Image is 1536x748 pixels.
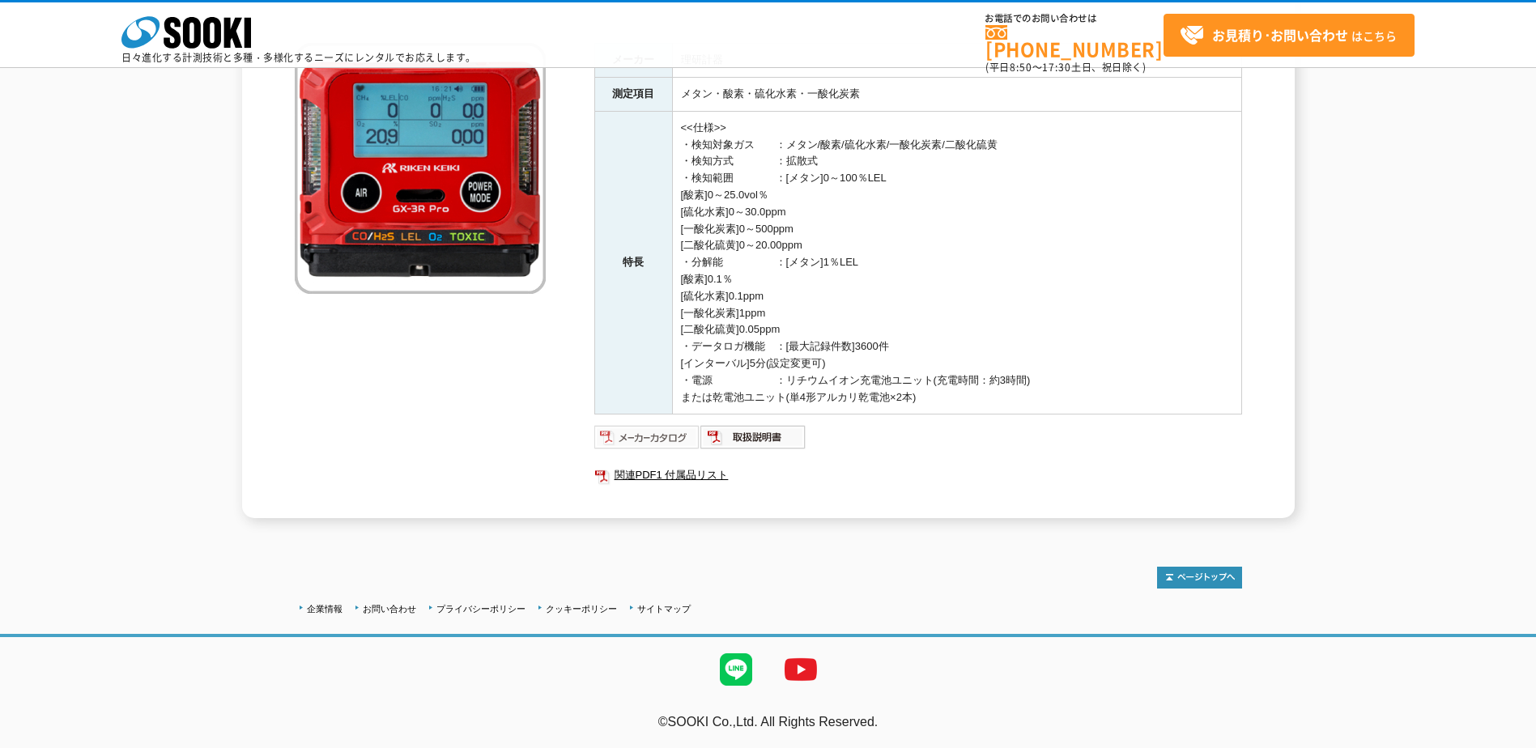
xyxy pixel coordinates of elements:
[436,604,525,614] a: プライバシーポリシー
[295,43,546,294] img: ポータブルガスモニター GX-3R Pro(メタン/酸素/硫化水素/一酸化炭素/二酸化硫黄)
[1212,25,1348,45] strong: お見積り･お問い合わせ
[672,111,1241,414] td: <<仕様>> ・検知対象ガス ：メタン/酸素/硫化水素/一酸化炭素/二酸化硫黄 ・検知方式 ：拡散式 ・検知範囲 ：[メタン]0～100％LEL [酸素]0～25.0vol％ [硫化水素]0～3...
[985,14,1164,23] span: お電話でのお問い合わせは
[985,60,1146,74] span: (平日 ～ 土日、祝日除く)
[1010,60,1032,74] span: 8:50
[594,465,1242,486] a: 関連PDF1 付属品リスト
[1157,567,1242,589] img: トップページへ
[121,53,476,62] p: 日々進化する計測技術と多種・多様化するニーズにレンタルでお応えします。
[1164,14,1415,57] a: お見積り･お問い合わせはこちら
[363,604,416,614] a: お問い合わせ
[704,637,768,702] img: LINE
[985,25,1164,58] a: [PHONE_NUMBER]
[1042,60,1071,74] span: 17:30
[700,424,806,450] img: 取扱説明書
[594,436,700,448] a: メーカーカタログ
[672,77,1241,111] td: メタン・酸素・硫化水素・一酸化炭素
[700,436,806,448] a: 取扱説明書
[594,424,700,450] img: メーカーカタログ
[768,637,833,702] img: YouTube
[594,77,672,111] th: 測定項目
[307,604,343,614] a: 企業情報
[594,111,672,414] th: 特長
[1180,23,1397,48] span: はこちら
[546,604,617,614] a: クッキーポリシー
[1474,732,1536,746] a: テストMail
[637,604,691,614] a: サイトマップ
